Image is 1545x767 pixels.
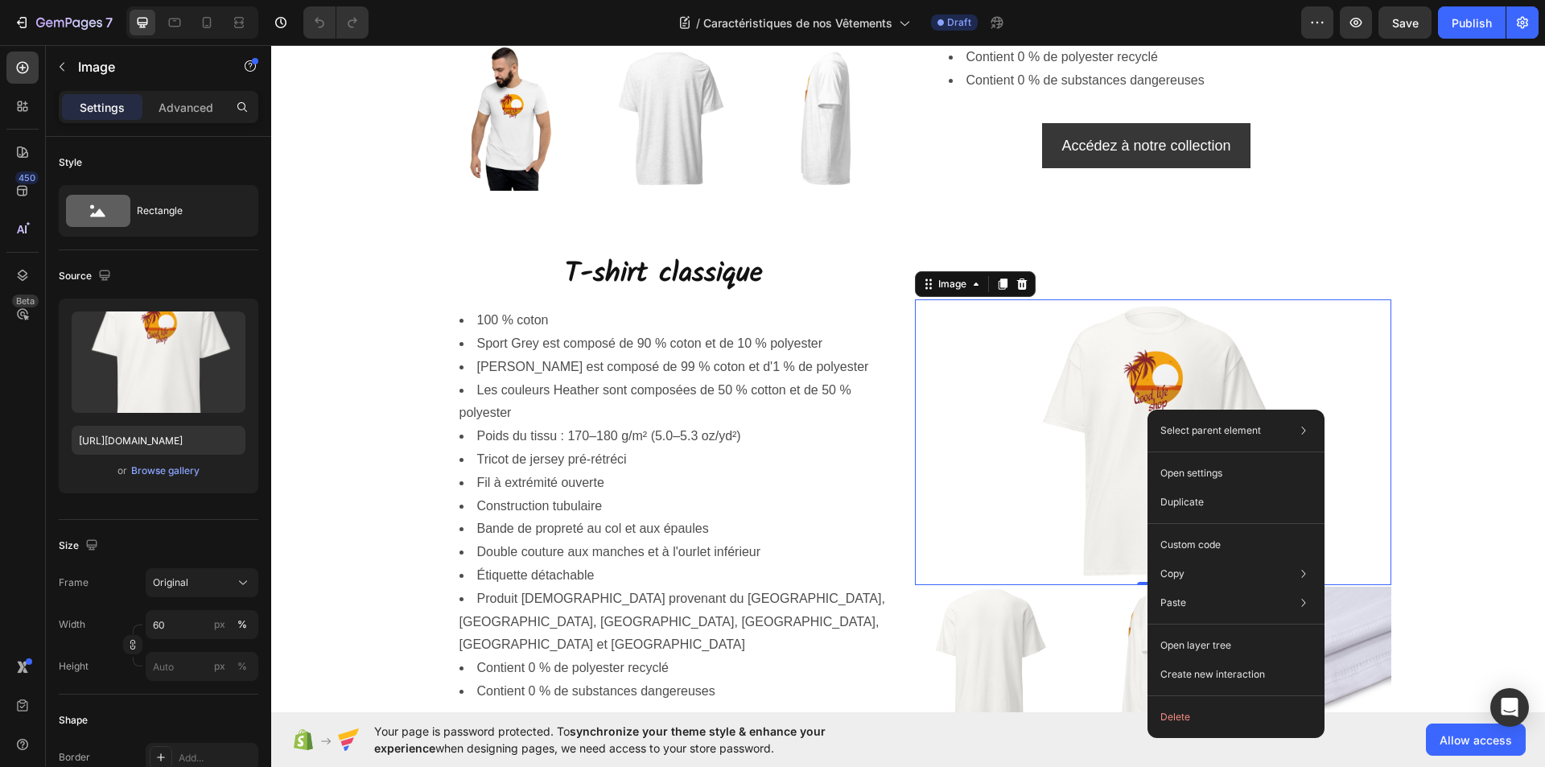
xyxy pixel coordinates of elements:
[1490,688,1529,727] div: Open Intercom Messenger
[1438,6,1506,39] button: Publish
[237,617,247,632] div: %
[214,659,225,674] div: px
[1160,423,1261,438] p: Select parent element
[739,254,1024,540] img: gempages_524206669643645860-16a65cc6-7f28-42d2-88de-8895c57254f6.png
[1160,638,1231,653] p: Open layer tree
[771,78,978,123] button: <p>Accédez à notre collection</p>
[644,540,794,691] img: gempages_524206669643645860-3bb5143d-72a9-4c59-b15e-b73490b49f15.png
[303,6,369,39] div: Undo/Redo
[78,57,215,76] p: Image
[146,610,258,639] input: px%
[374,723,888,757] span: Your page is password protected. To when designing pages, we need access to your store password.
[678,24,1106,47] li: Contient 0 % de substances dangereuses
[947,15,971,30] span: Draft
[233,657,252,676] button: px
[233,615,252,634] button: px
[214,617,225,632] div: px
[137,192,235,229] div: Rectangle
[59,266,114,287] div: Source
[1426,724,1526,756] button: Allow access
[59,575,89,590] label: Frame
[188,450,629,473] li: Construction tubulaire
[188,380,629,403] li: Poids du tissu : 170–180 g/m² (5.0–5.3 oz/yd²)
[188,403,629,427] li: Tricot de jersey pré-rétréci
[59,659,89,674] label: Height
[1160,567,1184,581] p: Copy
[1154,703,1318,732] button: Delete
[790,88,959,113] p: Accédez à notre collection
[806,540,957,691] img: gempages_524206669643645860-534db5d7-c604-4c23-95dc-e6f7b912b8bb.png
[72,426,245,455] input: https://example.com/image.jpg
[188,264,629,287] li: 100 % coton
[12,295,39,307] div: Beta
[188,612,629,635] li: Contient 0 % de polyester recyclé
[696,14,700,31] span: /
[1160,596,1186,610] p: Paste
[159,99,213,116] p: Advanced
[6,6,120,39] button: 7
[179,751,254,765] div: Add...
[970,542,1120,689] img: gempages_524206669643645860-4a9a3f62-292d-41cb-ae63-4d2f704899ce.png
[59,617,85,632] label: Width
[1160,538,1221,552] p: Custom code
[146,652,258,681] input: px%
[130,463,200,479] button: Browse gallery
[59,155,82,170] div: Style
[1392,16,1419,30] span: Save
[271,45,1545,712] iframe: Design area
[1160,666,1265,682] p: Create new interaction
[117,461,127,480] span: or
[59,535,101,557] div: Size
[154,210,631,250] h2: Rich Text Editor. Editing area: main
[210,615,229,634] button: %
[188,287,629,311] li: Sport Grey est composé de 90 % coton et de 10 % polyester
[131,464,200,478] div: Browse gallery
[1160,495,1204,509] p: Duplicate
[1452,14,1492,31] div: Publish
[188,496,629,519] li: Double couture aux manches et à l'ourlet inférieur
[188,635,629,658] li: Contient 0 % de substances dangereuses
[105,13,113,32] p: 7
[1440,732,1512,748] span: Allow access
[146,568,258,597] button: Original
[80,99,125,116] p: Settings
[188,311,629,334] li: [PERSON_NAME] est composé de 99 % coton et d'1 % de polyester
[1378,6,1432,39] button: Save
[703,14,892,31] span: Caractéristiques de nos Vêtements
[188,542,629,612] li: Produit [DEMOGRAPHIC_DATA] provenant du [GEOGRAPHIC_DATA], [GEOGRAPHIC_DATA], [GEOGRAPHIC_DATA], ...
[59,750,90,765] div: Border
[188,427,629,450] li: Fil à extrémité ouverte
[678,1,1106,24] li: Contient 0 % de polyester recyclé
[188,334,629,381] li: Les couleurs Heather sont composées de 50 % cotton et de 50 % polyester
[59,713,88,728] div: Shape
[188,519,629,542] li: Étiquette détachable
[153,575,188,590] span: Original
[1160,466,1222,480] p: Open settings
[72,311,245,413] img: preview-image
[188,472,629,496] li: Bande de propreté au col et aux épaules
[15,171,39,184] div: 450
[237,659,247,674] div: %
[374,724,826,755] span: synchronize your theme style & enhance your experience
[210,657,229,676] button: %
[664,232,698,246] div: Image
[156,212,629,249] p: T-shirt classique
